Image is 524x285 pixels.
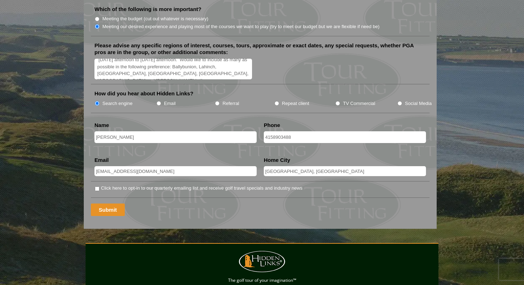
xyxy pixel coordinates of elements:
label: Click here to opt-in to our quarterly emailing list and receive golf travel specials and industry... [101,185,302,192]
label: Please advise any specific regions of interest, courses, tours, approximate or exact dates, any s... [94,42,426,56]
label: Meeting the budget (cut out whatever is necessary) [102,15,208,22]
label: Phone [264,122,280,129]
label: Referral [222,100,239,107]
label: TV Commercial [343,100,375,107]
p: The golf tour of your imagination™ [87,276,437,284]
label: Home City [264,157,290,164]
input: Submit [91,204,125,216]
label: Which of the following is more important? [94,6,201,13]
label: Email [94,157,109,164]
label: How did you hear about Hidden Links? [94,90,194,97]
label: Meeting our desired experience and playing most of the courses we want to play (try to meet our b... [102,23,380,30]
label: Social Media [405,100,432,107]
label: Search engine [102,100,133,107]
label: Repeat client [282,100,309,107]
label: Email [164,100,176,107]
label: Name [94,122,109,129]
